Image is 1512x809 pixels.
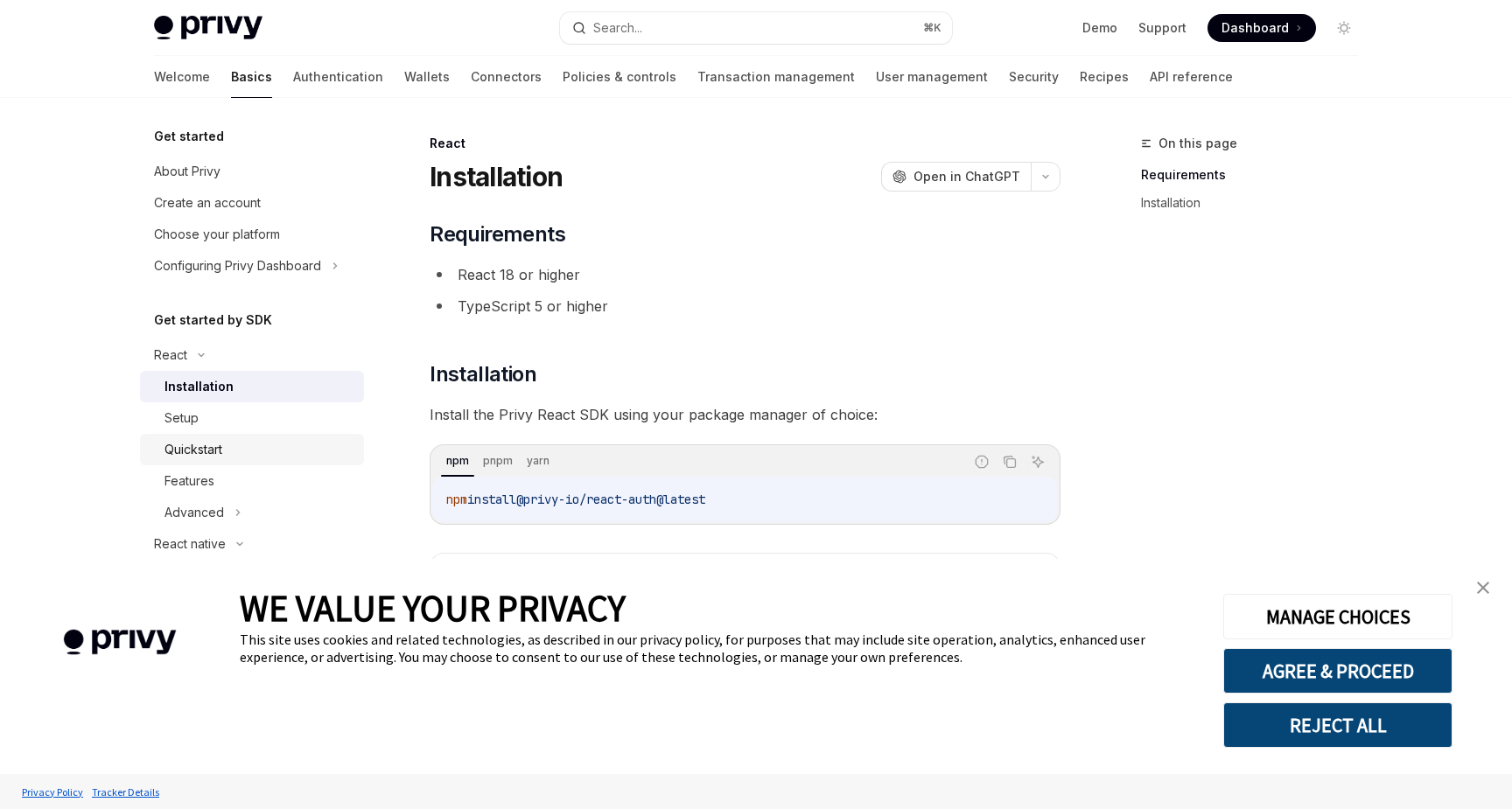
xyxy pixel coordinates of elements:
button: AGREE & PROCEED [1223,648,1452,694]
img: close banner [1477,582,1489,594]
a: Authentication [293,56,383,98]
div: Search... [593,17,642,38]
li: React 18 or higher [430,262,1060,287]
button: React native [140,528,364,560]
button: Open in ChatGPT [881,162,1031,192]
a: Recipes [1080,56,1129,98]
span: npm [446,492,467,507]
a: Demo [1082,19,1117,37]
a: Tracker Details [87,777,164,807]
a: Create an account [140,187,364,219]
div: Configuring Privy Dashboard [154,255,321,276]
div: React [430,135,1060,152]
button: Advanced [140,497,364,528]
a: Security [1009,56,1059,98]
span: Install the Privy React SDK using your package manager of choice: [430,402,1060,427]
a: Dashboard [1207,14,1316,42]
span: On this page [1158,133,1237,154]
a: close banner [1466,570,1501,605]
a: Privacy Policy [17,777,87,807]
a: User management [876,56,988,98]
div: Quickstart [164,439,222,460]
div: pnpm [478,450,518,471]
div: npm [441,450,474,471]
span: Dashboard [1221,19,1289,37]
div: About Privy [154,161,220,182]
a: Quickstart [140,434,364,465]
a: Support [1138,19,1186,37]
div: Features [164,471,214,492]
a: Welcome [154,56,210,98]
div: yarn [521,450,555,471]
a: Basics [231,56,272,98]
button: Ask AI [1026,450,1049,473]
a: Requirements [1141,161,1372,189]
button: REJECT ALL [1223,702,1452,748]
span: WE VALUE YOUR PRIVACY [240,585,626,631]
h5: Get started [154,126,224,147]
div: Advanced [164,502,224,523]
div: Choose your platform [154,224,280,245]
a: Policies & controls [563,56,676,98]
a: Installation [1141,189,1372,217]
button: Configuring Privy Dashboard [140,250,364,282]
span: @privy-io/react-auth@latest [516,492,705,507]
h1: Installation [430,161,563,192]
div: React [154,345,187,366]
span: Requirements [430,220,565,248]
img: company logo [26,604,213,680]
span: install [467,492,516,507]
a: About Privy [140,156,364,187]
button: Toggle dark mode [1330,14,1358,42]
a: Choose your platform [140,219,364,250]
button: React [140,339,364,371]
a: Setup [140,402,364,434]
li: TypeScript 5 or higher [430,294,1060,318]
a: Features [140,465,364,497]
a: Connectors [471,56,542,98]
h5: Get started by SDK [154,310,272,331]
span: ⌘ K [923,21,941,35]
div: Setup [164,408,199,429]
div: Create an account [154,192,261,213]
span: Open in ChatGPT [913,168,1020,185]
a: API reference [1150,56,1233,98]
button: Copy the contents from the code block [998,450,1021,473]
div: Installation [164,376,234,397]
div: React native [154,534,226,554]
a: Transaction management [697,56,855,98]
div: This site uses cookies and related technologies, as described in our privacy policy, for purposes... [240,631,1197,666]
button: Search...⌘K [560,12,952,44]
a: Wallets [404,56,450,98]
span: Installation [430,360,536,388]
a: Installation [140,371,364,402]
button: MANAGE CHOICES [1223,594,1452,639]
img: light logo [154,16,262,40]
button: Report incorrect code [970,450,993,473]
